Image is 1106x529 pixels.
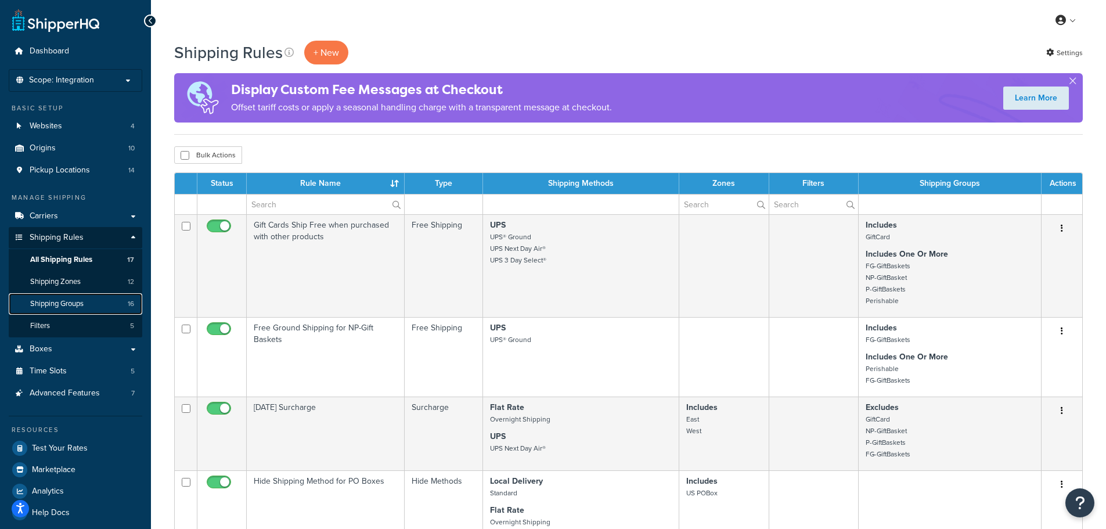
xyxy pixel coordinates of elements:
strong: Excludes [866,401,899,413]
a: Learn More [1003,87,1069,110]
a: Analytics [9,481,142,502]
td: Surcharge [405,397,483,470]
td: Free Ground Shipping for NP-Gift Baskets [247,317,405,397]
span: Websites [30,121,62,131]
span: Shipping Zones [30,277,81,287]
strong: Includes One Or More [866,248,948,260]
small: Overnight Shipping [490,517,550,527]
span: 4 [131,121,135,131]
td: Free Shipping [405,317,483,397]
span: Carriers [30,211,58,221]
strong: Includes [866,219,897,231]
li: Pickup Locations [9,160,142,181]
div: Manage Shipping [9,193,142,203]
strong: Includes [866,322,897,334]
img: duties-banner-06bc72dcb5fe05cb3f9472aba00be2ae8eb53ab6f0d8bb03d382ba314ac3c341.png [174,73,231,123]
span: Shipping Rules [30,233,84,243]
span: 5 [131,366,135,376]
div: Basic Setup [9,103,142,113]
span: 17 [127,255,134,265]
a: Shipping Rules [9,227,142,249]
a: Origins 10 [9,138,142,159]
a: Shipping Zones 12 [9,271,142,293]
strong: Includes [686,475,718,487]
li: Shipping Rules [9,227,142,337]
li: Advanced Features [9,383,142,404]
li: Origins [9,138,142,159]
span: 12 [128,277,134,287]
strong: Flat Rate [490,504,524,516]
strong: Includes One Or More [866,351,948,363]
a: Advanced Features 7 [9,383,142,404]
p: + New [304,41,348,64]
p: Offset tariff costs or apply a seasonal handling charge with a transparent message at checkout. [231,99,612,116]
span: 7 [131,388,135,398]
th: Shipping Groups [859,173,1042,194]
h1: Shipping Rules [174,41,283,64]
small: UPS® Ground [490,334,531,345]
span: All Shipping Rules [30,255,92,265]
span: Pickup Locations [30,165,90,175]
span: Filters [30,321,50,331]
td: [DATE] Surcharge [247,397,405,470]
th: Zones [679,173,769,194]
h4: Display Custom Fee Messages at Checkout [231,80,612,99]
strong: Flat Rate [490,401,524,413]
input: Search [679,195,769,214]
small: Perishable FG-GiftBaskets [866,364,910,386]
a: Carriers [9,206,142,227]
th: Status [197,173,247,194]
th: Filters [769,173,859,194]
a: Shipping Groups 16 [9,293,142,315]
td: Gift Cards Ship Free when purchased with other products [247,214,405,317]
a: Pickup Locations 14 [9,160,142,181]
th: Shipping Methods [483,173,679,194]
li: Dashboard [9,41,142,62]
li: Time Slots [9,361,142,382]
small: UPS® Ground UPS Next Day Air® UPS 3 Day Select® [490,232,546,265]
button: Bulk Actions [174,146,242,164]
a: All Shipping Rules 17 [9,249,142,271]
span: Scope: Integration [29,75,94,85]
td: Free Shipping [405,214,483,317]
a: Filters 5 [9,315,142,337]
small: UPS Next Day Air® [490,443,546,454]
small: FG-GiftBaskets [866,334,910,345]
small: Overnight Shipping [490,414,550,424]
input: Search [247,195,404,214]
span: Test Your Rates [32,444,88,454]
a: Marketplace [9,459,142,480]
button: Open Resource Center [1065,488,1094,517]
li: All Shipping Rules [9,249,142,271]
span: Boxes [30,344,52,354]
a: ShipperHQ Home [12,9,99,32]
a: Websites 4 [9,116,142,137]
span: 14 [128,165,135,175]
input: Search [769,195,858,214]
span: Shipping Groups [30,299,84,309]
span: 16 [128,299,134,309]
a: Boxes [9,339,142,360]
strong: UPS [490,322,506,334]
span: Marketplace [32,465,75,475]
small: East West [686,414,701,436]
li: Filters [9,315,142,337]
strong: UPS [490,219,506,231]
th: Actions [1042,173,1082,194]
span: 10 [128,143,135,153]
strong: UPS [490,430,506,442]
small: Standard [490,488,517,498]
div: Resources [9,425,142,435]
span: Origins [30,143,56,153]
span: Advanced Features [30,388,100,398]
a: Time Slots 5 [9,361,142,382]
a: Help Docs [9,502,142,523]
small: US POBox [686,488,718,498]
a: Test Your Rates [9,438,142,459]
span: Analytics [32,487,64,496]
